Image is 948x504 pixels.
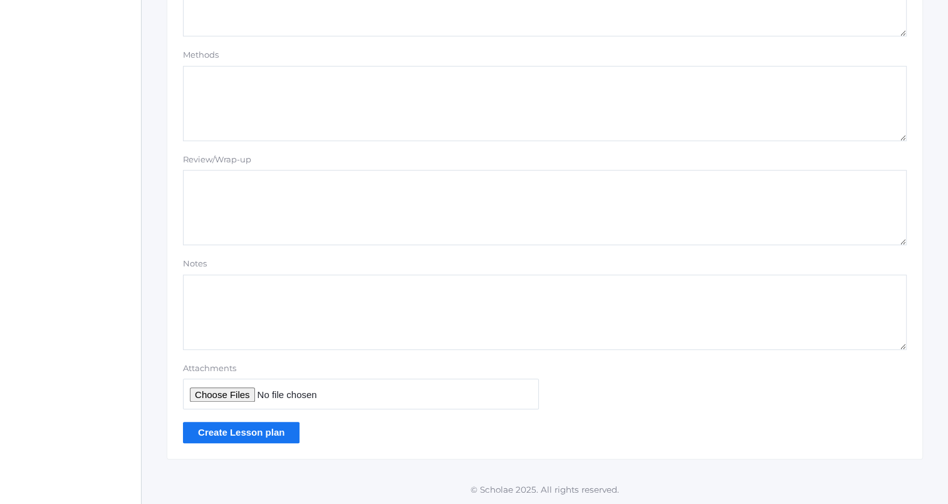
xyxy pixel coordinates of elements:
p: © Scholae 2025. All rights reserved. [142,483,948,496]
label: Review/Wrap-up [183,154,251,166]
label: Methods [183,49,219,61]
input: Create Lesson plan [183,422,300,443]
label: Notes [183,258,207,270]
label: Attachments [183,362,539,375]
